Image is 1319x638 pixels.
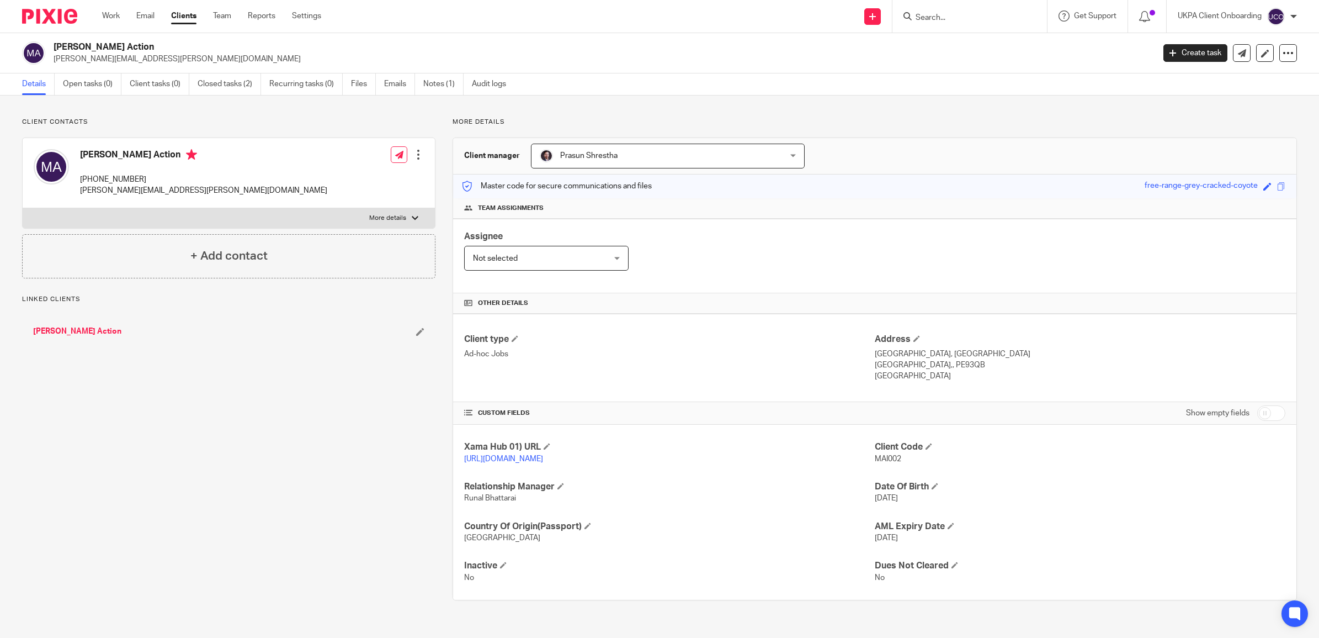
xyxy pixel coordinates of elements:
i: Primary [186,149,197,160]
p: Master code for secure communications and files [461,181,652,192]
span: No [875,574,885,582]
h3: Client manager [464,150,520,161]
h4: Relationship Manager [464,481,875,493]
span: Not selected [473,255,518,262]
a: Notes (1) [423,73,464,95]
span: [GEOGRAPHIC_DATA] [464,534,540,542]
p: UKPA Client Onboarding [1178,10,1262,22]
p: More details [453,118,1297,126]
a: Open tasks (0) [63,73,121,95]
span: MAI002 [875,455,901,463]
span: Assignee [464,232,503,241]
label: Show empty fields [1186,408,1249,419]
span: Other details [478,299,528,308]
a: Reports [248,10,275,22]
div: free-range-grey-cracked-coyote [1145,180,1258,193]
a: Files [351,73,376,95]
p: [GEOGRAPHIC_DATA], [GEOGRAPHIC_DATA] [875,349,1285,360]
img: Pixie [22,9,77,24]
a: Create task [1163,44,1227,62]
span: Runal Bhattarai [464,494,516,502]
a: Email [136,10,155,22]
img: svg%3E [34,149,69,184]
a: Clients [171,10,196,22]
span: Prasun Shrestha [560,152,618,160]
span: No [464,574,474,582]
input: Search [914,13,1014,23]
a: [URL][DOMAIN_NAME] [464,455,543,463]
h4: Date Of Birth [875,481,1285,493]
h4: [PERSON_NAME] Action [80,149,327,163]
a: Work [102,10,120,22]
p: [PERSON_NAME][EMAIL_ADDRESS][PERSON_NAME][DOMAIN_NAME] [80,185,327,196]
span: [DATE] [875,494,898,502]
a: Closed tasks (2) [198,73,261,95]
img: svg%3E [1267,8,1285,25]
h4: Dues Not Cleared [875,560,1285,572]
h4: Address [875,334,1285,345]
img: Capture.PNG [540,149,553,162]
h4: Inactive [464,560,875,572]
p: Ad-hoc Jobs [464,349,875,360]
img: svg%3E [22,41,45,65]
p: Linked clients [22,295,435,304]
h4: Xama Hub 01) URL [464,441,875,453]
h4: Country Of Origin(Passport) [464,521,875,532]
a: Team [213,10,231,22]
a: Audit logs [472,73,514,95]
a: Emails [384,73,415,95]
a: [PERSON_NAME] Action [33,326,121,337]
a: Details [22,73,55,95]
span: [DATE] [875,534,898,542]
a: Recurring tasks (0) [269,73,343,95]
h4: Client type [464,334,875,345]
h2: [PERSON_NAME] Action [54,41,928,53]
h4: CUSTOM FIELDS [464,409,875,418]
a: Client tasks (0) [130,73,189,95]
p: [GEOGRAPHIC_DATA],, PE93QB [875,360,1285,371]
p: More details [369,214,406,223]
h4: + Add contact [190,247,268,265]
span: Get Support [1074,12,1116,20]
h4: AML Expiry Date [875,521,1285,532]
p: [PERSON_NAME][EMAIL_ADDRESS][PERSON_NAME][DOMAIN_NAME] [54,54,1147,65]
span: Team assignments [478,204,544,213]
p: Client contacts [22,118,435,126]
a: Settings [292,10,321,22]
p: [PHONE_NUMBER] [80,174,327,185]
p: [GEOGRAPHIC_DATA] [875,371,1285,382]
h4: Client Code [875,441,1285,453]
